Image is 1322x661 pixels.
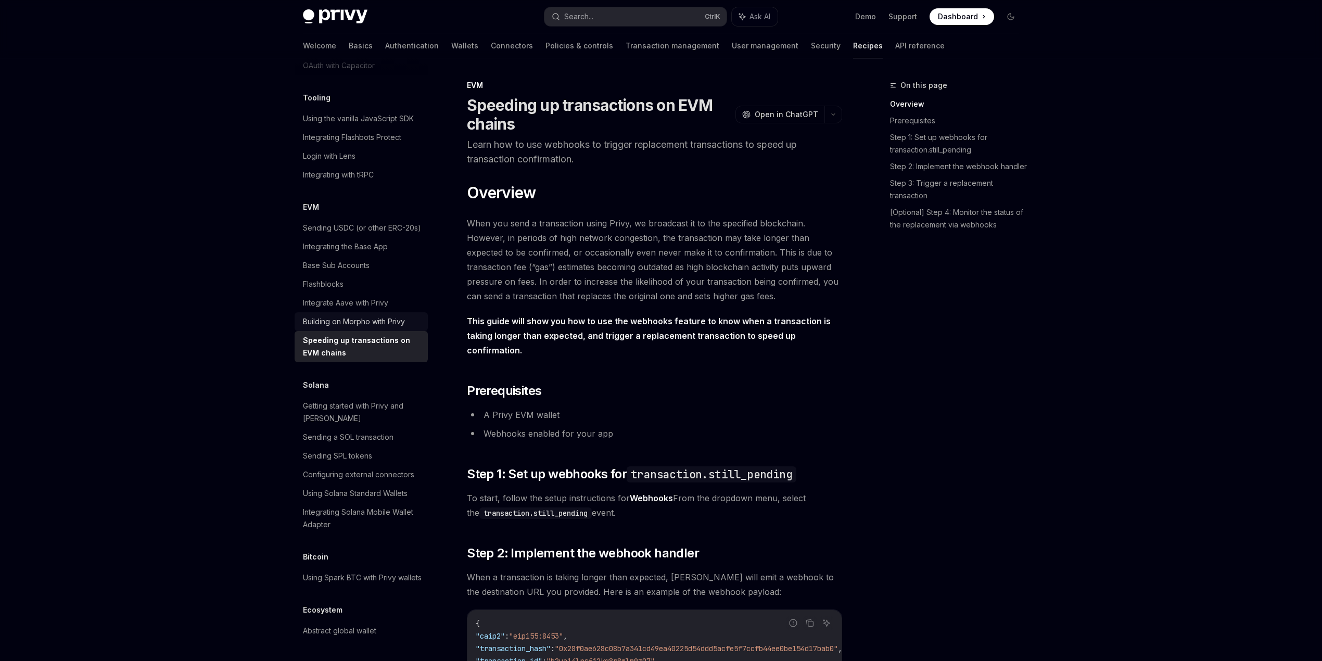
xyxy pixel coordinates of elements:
span: On this page [900,79,947,92]
a: Sending USDC (or other ERC-20s) [295,219,428,237]
span: When you send a transaction using Privy, we broadcast it to the specified blockchain. However, in... [467,216,842,303]
span: Ctrl K [705,12,720,21]
a: Flashblocks [295,275,428,294]
a: Support [888,11,917,22]
a: Basics [349,33,373,58]
a: Integrating with tRPC [295,166,428,184]
span: Dashboard [938,11,978,22]
button: Ask AI [732,7,778,26]
span: Open in ChatGPT [755,109,818,120]
a: Sending a SOL transaction [295,428,428,447]
a: Login with Lens [295,147,428,166]
a: API reference [895,33,945,58]
div: Search... [564,10,593,23]
button: Report incorrect code [786,616,800,630]
strong: This guide will show you how to use the webhooks feature to know when a transaction is taking lon... [467,316,831,355]
img: dark logo [303,9,367,24]
a: Transaction management [626,33,719,58]
div: Abstract global wallet [303,625,376,637]
a: Speeding up transactions on EVM chains [295,331,428,362]
a: Recipes [853,33,883,58]
a: Step 2: Implement the webhook handler [890,158,1027,175]
h5: EVM [303,201,319,213]
a: Integrating Solana Mobile Wallet Adapter [295,503,428,534]
span: , [838,644,842,653]
div: Flashblocks [303,278,344,290]
h5: Solana [303,379,329,391]
div: Sending SPL tokens [303,450,372,462]
div: Integrate Aave with Privy [303,297,388,309]
h5: Ecosystem [303,604,342,616]
a: Welcome [303,33,336,58]
a: User management [732,33,798,58]
a: Base Sub Accounts [295,256,428,275]
a: Step 3: Trigger a replacement transaction [890,175,1027,204]
span: Prerequisites [467,383,541,399]
a: Integrating the Base App [295,237,428,256]
span: "transaction_hash" [476,644,551,653]
div: Speeding up transactions on EVM chains [303,334,422,359]
a: Using Spark BTC with Privy wallets [295,568,428,587]
a: Connectors [491,33,533,58]
a: Dashboard [930,8,994,25]
div: Integrating Flashbots Protect [303,131,401,144]
a: Security [811,33,841,58]
a: Overview [890,96,1027,112]
div: Configuring external connectors [303,468,414,481]
code: transaction.still_pending [627,466,796,482]
a: Configuring external connectors [295,465,428,484]
span: "eip155:8453" [509,631,563,641]
div: Using Solana Standard Wallets [303,487,408,500]
div: Using Spark BTC with Privy wallets [303,571,422,584]
h5: Bitcoin [303,551,328,563]
div: Building on Morpho with Privy [303,315,405,328]
a: Webhooks [630,493,673,504]
div: Using the vanilla JavaScript SDK [303,112,414,125]
button: Open in ChatGPT [735,106,824,123]
span: Overview [467,183,536,202]
a: Using the vanilla JavaScript SDK [295,109,428,128]
a: Integrate Aave with Privy [295,294,428,312]
span: { [476,619,480,628]
div: Base Sub Accounts [303,259,370,272]
a: Policies & controls [545,33,613,58]
li: A Privy EVM wallet [467,408,842,422]
a: Building on Morpho with Privy [295,312,428,331]
li: Webhooks enabled for your app [467,426,842,441]
span: : [505,631,509,641]
a: Integrating Flashbots Protect [295,128,428,147]
a: Using Solana Standard Wallets [295,484,428,503]
button: Search...CtrlK [544,7,727,26]
h1: Speeding up transactions on EVM chains [467,96,731,133]
div: Integrating the Base App [303,240,388,253]
span: Step 1: Set up webhooks for [467,466,796,482]
span: , [563,631,567,641]
span: : [551,644,555,653]
a: Step 1: Set up webhooks for transaction.still_pending [890,129,1027,158]
div: Sending USDC (or other ERC-20s) [303,222,421,234]
a: [Optional] Step 4: Monitor the status of the replacement via webhooks [890,204,1027,233]
button: Toggle dark mode [1002,8,1019,25]
span: Step 2: Implement the webhook handler [467,545,699,562]
code: transaction.still_pending [479,507,592,519]
a: Demo [855,11,876,22]
span: Ask AI [749,11,770,22]
button: Copy the contents from the code block [803,616,817,630]
div: Integrating Solana Mobile Wallet Adapter [303,506,422,531]
div: EVM [467,80,842,91]
span: When a transaction is taking longer than expected, [PERSON_NAME] will emit a webhook to the desti... [467,570,842,599]
a: Getting started with Privy and [PERSON_NAME] [295,397,428,428]
div: Getting started with Privy and [PERSON_NAME] [303,400,422,425]
div: Integrating with tRPC [303,169,374,181]
span: "0x28f0ae628c08b7a341cd49ea40225d54ddd5acfe5f7ccfb44ee0be154d17bab0" [555,644,838,653]
span: To start, follow the setup instructions for From the dropdown menu, select the event. [467,491,842,520]
a: Prerequisites [890,112,1027,129]
button: Ask AI [820,616,833,630]
a: Sending SPL tokens [295,447,428,465]
a: Abstract global wallet [295,621,428,640]
p: Learn how to use webhooks to trigger replacement transactions to speed up transaction confirmation. [467,137,842,167]
div: Sending a SOL transaction [303,431,393,443]
a: Wallets [451,33,478,58]
span: "caip2" [476,631,505,641]
div: Login with Lens [303,150,355,162]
